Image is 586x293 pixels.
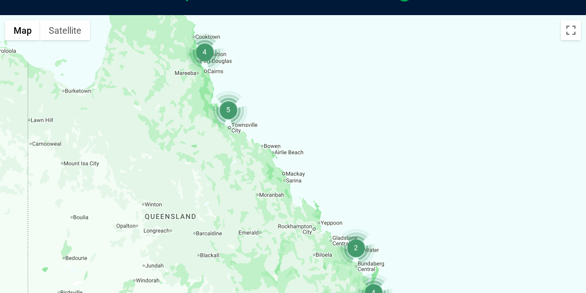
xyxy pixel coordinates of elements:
[209,91,247,129] div: 5
[337,229,375,267] div: 2
[40,20,90,40] button: Show satellite imagery
[5,20,40,40] button: Show street map
[185,33,224,71] div: 4
[561,20,581,40] button: Toggle fullscreen view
